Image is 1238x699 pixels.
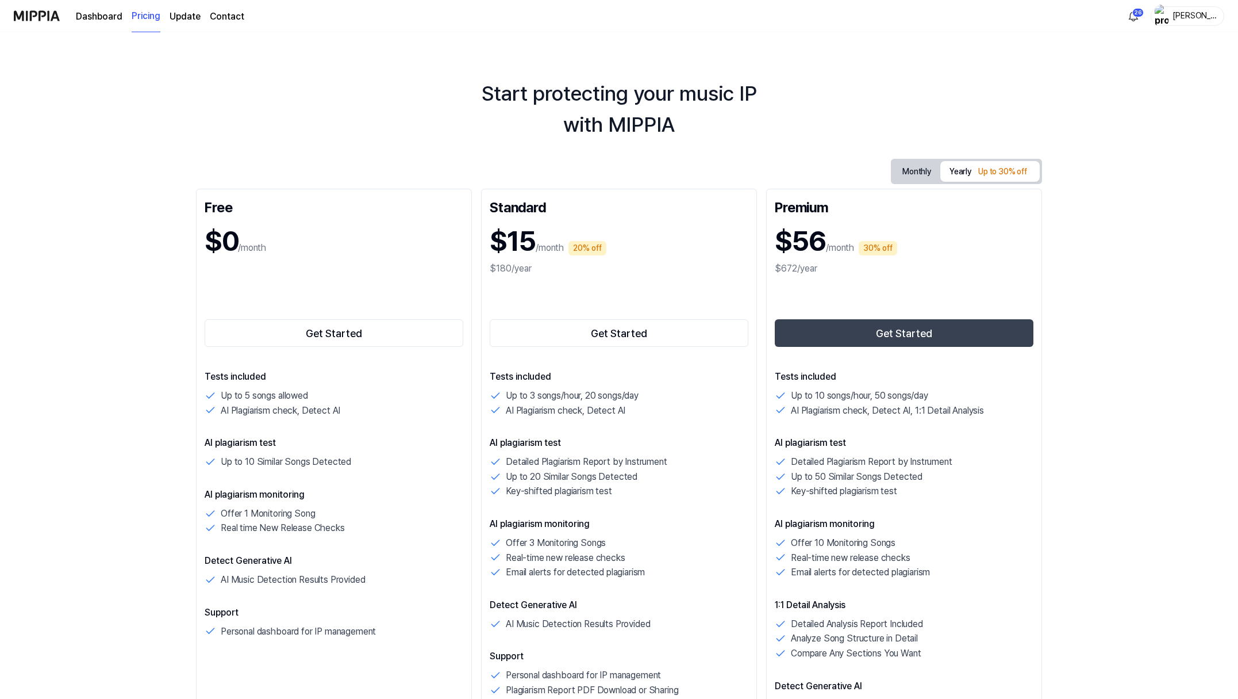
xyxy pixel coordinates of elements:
[221,521,345,536] p: Real time New Release Checks
[826,241,854,255] p: /month
[1126,9,1140,23] img: 알림
[536,241,564,255] p: /month
[205,317,463,349] a: Get Started
[859,241,897,255] div: 30% off
[490,517,748,531] p: AI plagiarism monitoring
[506,469,637,484] p: Up to 20 Similar Songs Detected
[1124,7,1143,25] button: 알림26
[775,220,826,262] h1: $56
[775,319,1033,347] button: Get Started
[490,262,748,276] div: $180/year
[775,197,1033,216] div: Premium
[791,536,895,551] p: Offer 10 Monitoring Songs
[238,241,266,255] p: /month
[221,388,308,403] p: Up to 5 songs allowed
[506,683,678,698] p: Plagiarism Report PDF Download or Sharing
[775,317,1033,349] a: Get Started
[791,551,910,566] p: Real-time new release checks
[221,624,376,639] p: Personal dashboard for IP management
[490,319,748,347] button: Get Started
[205,488,463,502] p: AI plagiarism monitoring
[221,572,365,587] p: AI Music Detection Results Provided
[791,617,923,632] p: Detailed Analysis Report Included
[205,370,463,384] p: Tests included
[775,370,1033,384] p: Tests included
[791,631,918,646] p: Analyze Song Structure in Detail
[76,10,122,24] a: Dashboard
[775,517,1033,531] p: AI plagiarism monitoring
[568,241,606,255] div: 20% off
[490,650,748,663] p: Support
[791,469,922,484] p: Up to 50 Similar Songs Detected
[506,551,625,566] p: Real-time new release checks
[775,436,1033,450] p: AI plagiarism test
[490,197,748,216] div: Standard
[775,598,1033,612] p: 1:1 Detail Analysis
[205,436,463,450] p: AI plagiarism test
[775,679,1033,693] p: Detect Generative AI
[506,454,667,469] p: Detailed Plagiarism Report by Instrument
[132,1,160,32] a: Pricing
[1172,9,1217,22] div: [PERSON_NAME]
[506,565,645,580] p: Email alerts for detected plagiarism
[205,554,463,568] p: Detect Generative AI
[205,197,463,216] div: Free
[205,319,463,347] button: Get Started
[1151,6,1224,26] button: profile[PERSON_NAME]
[1132,8,1144,17] div: 26
[506,668,661,683] p: Personal dashboard for IP management
[205,606,463,620] p: Support
[791,388,928,403] p: Up to 10 songs/hour, 50 songs/day
[1155,5,1168,28] img: profile
[506,536,606,551] p: Offer 3 Monitoring Songs
[791,403,984,418] p: AI Plagiarism check, Detect AI, 1:1 Detail Analysis
[506,403,625,418] p: AI Plagiarism check, Detect AI
[791,646,921,661] p: Compare Any Sections You Want
[791,484,897,499] p: Key-shifted plagiarism test
[975,163,1031,181] div: Up to 30% off
[210,10,244,24] a: Contact
[940,161,1040,182] button: Yearly
[775,262,1033,276] div: $672/year
[490,598,748,612] p: Detect Generative AI
[221,403,340,418] p: AI Plagiarism check, Detect AI
[490,317,748,349] a: Get Started
[791,565,930,580] p: Email alerts for detected plagiarism
[893,161,940,182] button: Monthly
[506,388,639,403] p: Up to 3 songs/hour, 20 songs/day
[506,484,612,499] p: Key-shifted plagiarism test
[490,220,536,262] h1: $15
[170,10,201,24] a: Update
[506,617,650,632] p: AI Music Detection Results Provided
[221,506,315,521] p: Offer 1 Monitoring Song
[205,220,238,262] h1: $0
[221,454,351,469] p: Up to 10 Similar Songs Detected
[490,436,748,450] p: AI plagiarism test
[490,370,748,384] p: Tests included
[791,454,952,469] p: Detailed Plagiarism Report by Instrument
